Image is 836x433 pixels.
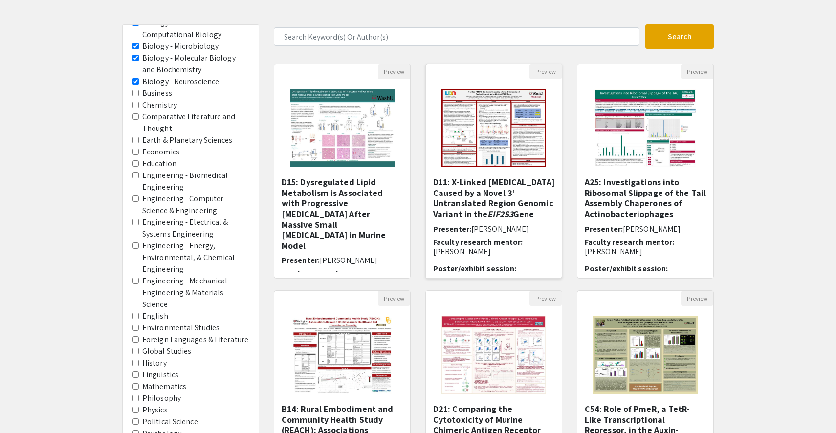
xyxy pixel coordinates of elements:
[433,263,516,274] span: Poster/exhibit session:
[585,247,706,256] p: [PERSON_NAME]
[274,27,639,46] input: Search Keyword(s) Or Author(s)
[280,79,404,177] img: <p>D15: Dysregulated Lipid Metabolism is Associated with Progressive Liver Injury After Massive S...
[432,306,555,404] img: <p>D21: Comparing the Cytotoxicity of Murine Chimeric Antigen Receptor (CAR) Transduced Bulk Inva...
[433,177,554,219] h5: D11: X-Linked [MEDICAL_DATA] Caused by a Novel 3’ Untranslated Region Genomic Variant in the Gene
[142,170,249,193] label: Engineering - Biomedical Engineering
[583,79,707,177] img: <p>A25: Investigations into Ribosomal Slippage of the Tail Assembly Chaperones of Actinobacteriop...
[142,193,249,216] label: Engineering - Computer Science & Engineering
[645,24,714,49] button: Search
[142,392,181,404] label: Philosophy
[142,416,198,428] label: Political Science
[681,291,713,306] button: Preview
[142,134,233,146] label: Earth & Planetary Sciences
[585,177,706,219] h5: A25: Investigations into Ribosomal Slippage of the Tail Assembly Chaperones of Actinobacteriophages
[142,41,219,52] label: Biology - Microbiology
[282,177,403,251] h5: D15: Dysregulated Lipid Metabolism is Associated with Progressive [MEDICAL_DATA] After Massive Sm...
[433,247,554,256] p: [PERSON_NAME]
[142,275,249,310] label: Engineering - Mechanical Engineering & Materials Science
[142,99,177,111] label: Chemistry
[142,334,248,346] label: Foreign Languages & Literature
[274,64,411,279] div: Open Presentation <p>D15: Dysregulated Lipid Metabolism is Associated with Progressive Liver Inju...
[142,346,191,357] label: Global Studies
[378,291,410,306] button: Preview
[282,269,371,279] span: Faculty research mentor:
[142,76,219,87] label: Biology - Neuroscience
[585,237,674,247] span: Faculty research mentor:
[583,306,707,404] img: <p>C54: Role of PmeR, a TetR-Like Transcriptional Repressor, in the Auxin-Response Pathway of the...
[471,224,529,234] span: [PERSON_NAME]
[681,64,713,79] button: Preview
[585,263,668,274] span: Poster/exhibit session:
[623,224,681,234] span: [PERSON_NAME]
[433,237,523,247] span: Faculty research mentor:
[142,216,249,240] label: Engineering - Electrical & Systems Engineering
[433,224,554,234] h6: Presenter:
[142,240,249,275] label: Engineering - Energy, Environmental, & Chemical Engineering
[432,79,555,177] img: <p>D11: X-Linked MEHMO Syndrome Caused by a Novel 3’ Untranslated Region Genomic Variant in the <...
[282,306,402,404] img: <p>B14: Rural Embodiment and Community Health Study (REACH): Associations Between Cardiovascular ...
[142,111,249,134] label: Comparative Literature and Thought
[142,322,220,334] label: Environmental Studies
[142,310,168,322] label: English
[529,64,562,79] button: Preview
[142,17,249,41] label: Biology - Genomics and Computational Biology
[142,357,167,369] label: History
[142,404,168,416] label: Physics
[282,256,403,265] h6: Presenter:
[142,369,178,381] label: Linguistics
[487,208,513,219] em: EIF2S3
[378,64,410,79] button: Preview
[585,224,706,234] h6: Presenter:
[142,52,249,76] label: Biology - Molecular Biology and Biochemistry
[7,389,42,426] iframe: Chat
[529,291,562,306] button: Preview
[425,64,562,279] div: Open Presentation <p>D11: X-Linked MEHMO Syndrome Caused by a Novel 3’ Untranslated Region Genomi...
[142,158,176,170] label: Education
[142,87,172,99] label: Business
[142,146,179,158] label: Economics
[142,381,186,392] label: Mathematics
[577,64,714,279] div: Open Presentation <p>A25: Investigations into Ribosomal Slippage of the Tail Assembly Chaperones ...
[320,255,377,265] span: [PERSON_NAME]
